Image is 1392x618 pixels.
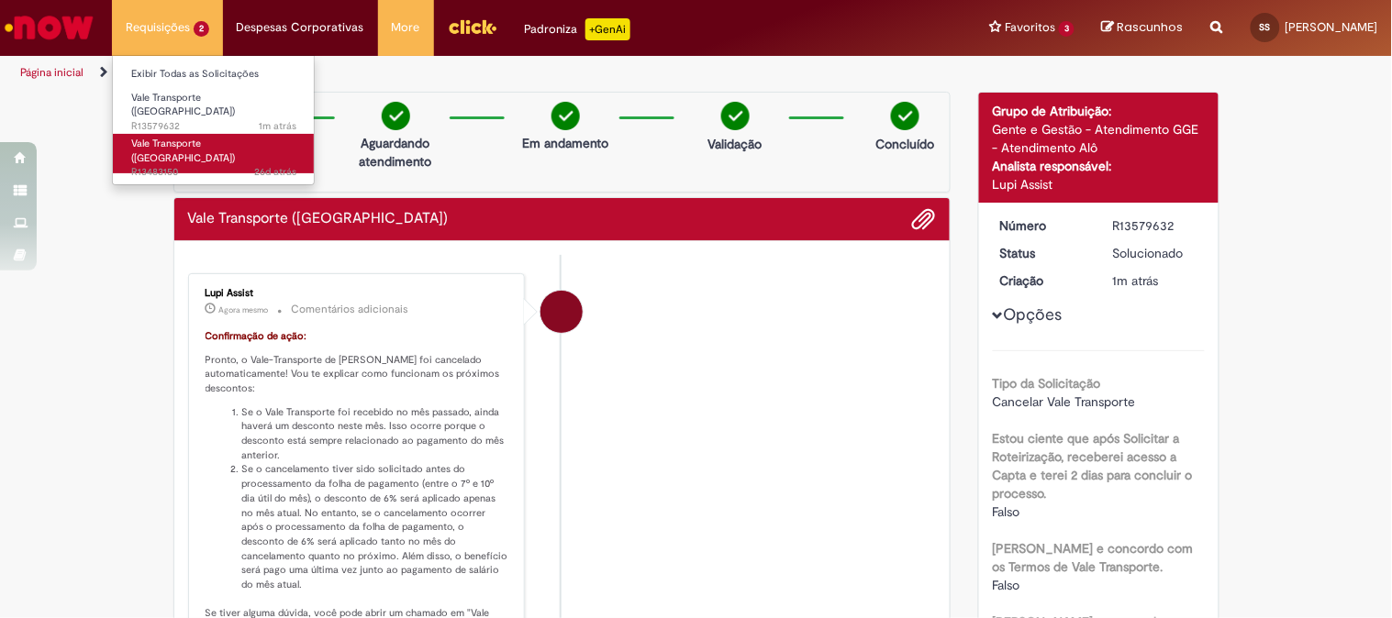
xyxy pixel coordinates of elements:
span: Falso [993,577,1020,593]
a: Aberto R13483150 : Vale Transporte (VT) [113,134,315,173]
b: Estou ciente que após Solicitar a Roteirização, receberei acesso a Capta e terei 2 dias para conc... [993,430,1193,502]
span: 26d atrás [254,165,296,179]
img: check-circle-green.png [382,102,410,130]
a: Rascunhos [1102,19,1184,37]
span: Despesas Corporativas [237,18,364,37]
span: More [392,18,420,37]
li: Se o Vale Transporte foi recebido no mês passado, ainda haverá um desconto neste mês. Isso ocorre... [242,405,511,463]
span: R13483150 [131,165,296,180]
div: Gente e Gestão - Atendimento GGE - Atendimento Alô [993,120,1205,157]
dt: Número [986,216,1099,235]
span: 1m atrás [259,119,296,133]
div: R13579632 [1113,216,1198,235]
div: Lupi Assist [540,291,583,333]
span: Agora mesmo [219,304,269,315]
a: Exibir Todas as Solicitações [113,64,315,84]
time: 30/09/2025 08:07:21 [259,119,296,133]
div: 30/09/2025 08:07:19 [1113,271,1198,290]
span: Requisições [126,18,190,37]
font: Confirmação de ação: [206,329,307,343]
p: +GenAi [585,18,630,40]
div: Lupi Assist [993,175,1205,193]
li: Se o cancelamento tiver sido solicitado antes do processamento da folha de pagamento (entre o 7º ... [242,462,511,591]
div: Grupo de Atribuição: [993,102,1205,120]
button: Adicionar anexos [912,207,936,231]
dt: Status [986,244,1099,262]
b: Tipo da Solicitação [993,375,1101,392]
img: check-circle-green.png [721,102,750,130]
p: Validação [708,135,763,153]
time: 30/09/2025 08:07:55 [219,304,269,315]
span: Rascunhos [1118,18,1184,36]
span: 1m atrás [1113,272,1159,289]
span: Vale Transporte ([GEOGRAPHIC_DATA]) [131,91,235,119]
ul: Requisições [112,55,315,185]
span: Vale Transporte ([GEOGRAPHIC_DATA]) [131,137,235,165]
time: 30/09/2025 08:07:19 [1113,272,1159,289]
h2: Vale Transporte (VT) Histórico de tíquete [188,211,449,227]
div: Analista responsável: [993,157,1205,175]
p: Aguardando atendimento [351,134,440,171]
img: check-circle-green.png [551,102,580,130]
span: [PERSON_NAME] [1286,19,1378,35]
time: 05/09/2025 00:54:29 [254,165,296,179]
p: Em andamento [522,134,608,152]
small: Comentários adicionais [292,302,409,317]
span: R13579632 [131,119,296,134]
ul: Trilhas de página [14,56,914,90]
img: check-circle-green.png [891,102,919,130]
div: Padroniza [525,18,630,40]
a: Página inicial [20,65,84,80]
dt: Criação [986,271,1099,290]
div: Lupi Assist [206,288,511,299]
span: 3 [1059,21,1075,37]
a: Aberto R13579632 : Vale Transporte (VT) [113,88,315,127]
span: SS [1260,21,1271,33]
img: click_logo_yellow_360x200.png [448,13,497,40]
b: [PERSON_NAME] e concordo com os Termos de Vale Transporte. [993,540,1194,575]
img: ServiceNow [2,9,96,46]
span: Falso [993,503,1020,520]
p: Concluído [875,135,934,153]
span: Favoritos [1005,18,1055,37]
span: Cancelar Vale Transporte [993,393,1136,410]
div: Solucionado [1113,244,1198,262]
p: Pronto, o Vale-Transporte de [PERSON_NAME] foi cancelado automaticamente! Vou te explicar como fu... [206,353,511,396]
span: 2 [194,21,209,37]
